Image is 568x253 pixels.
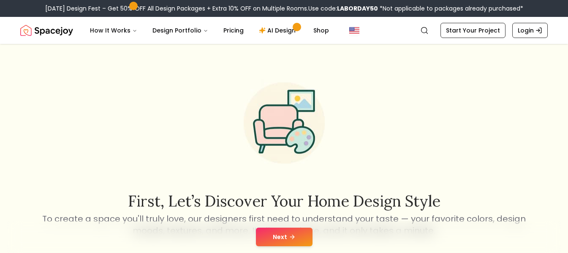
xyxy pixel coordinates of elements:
b: LABORDAY50 [337,4,378,13]
nav: Main [83,22,336,39]
nav: Global [20,17,548,44]
img: United States [349,25,359,35]
p: To create a space you'll truly love, our designers first need to understand your taste — your fav... [41,213,527,237]
button: Design Portfolio [146,22,215,39]
a: AI Design [252,22,305,39]
h2: First, let’s discover your home design style [41,193,527,209]
span: *Not applicable to packages already purchased* [378,4,523,13]
button: Next [256,228,313,246]
a: Shop [307,22,336,39]
img: Spacejoy Logo [20,22,73,39]
img: Start Style Quiz Illustration [230,69,338,177]
button: How It Works [83,22,144,39]
a: Spacejoy [20,22,73,39]
span: Use code: [308,4,378,13]
a: Login [512,23,548,38]
a: Start Your Project [440,23,505,38]
a: Pricing [217,22,250,39]
div: [DATE] Design Fest – Get 50% OFF All Design Packages + Extra 10% OFF on Multiple Rooms. [45,4,523,13]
